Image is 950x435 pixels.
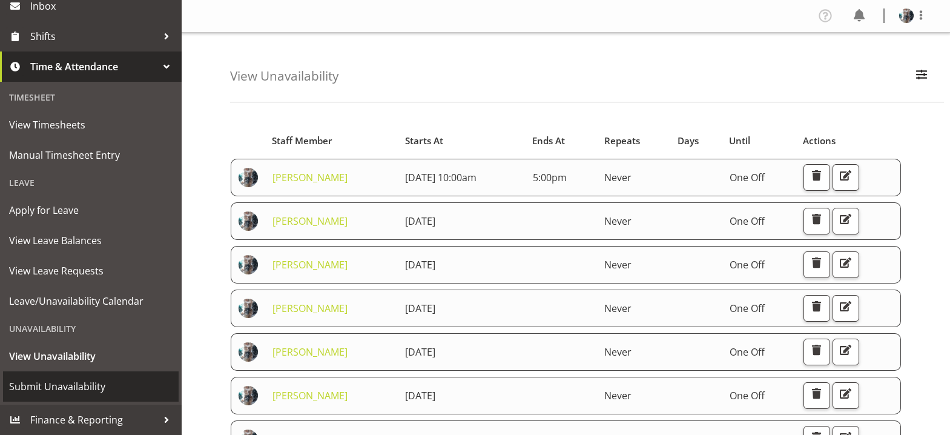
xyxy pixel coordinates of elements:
h4: View Unavailability [230,69,338,83]
span: Never [604,389,632,402]
a: [PERSON_NAME] [272,345,348,359]
button: Delete Unavailability [803,208,830,234]
span: [DATE] [405,389,435,402]
span: One Off [730,389,765,402]
span: [DATE] [405,345,435,359]
a: [PERSON_NAME] [272,302,348,315]
button: Edit Unavailability [833,164,859,191]
span: Never [604,345,632,359]
span: Never [604,171,632,184]
span: Never [604,302,632,315]
img: karen-rimmer509cc44dc399f68592e3a0628bc04820.png [239,211,258,231]
button: Delete Unavailability [803,295,830,322]
span: Apply for Leave [9,201,173,219]
span: One Off [730,345,765,359]
span: [DATE] [405,214,435,228]
button: Delete Unavailability [803,382,830,409]
a: Manual Timesheet Entry [3,140,179,170]
a: [PERSON_NAME] [272,171,348,184]
a: View Timesheets [3,110,179,140]
span: Time & Attendance [30,58,157,76]
a: View Leave Balances [3,225,179,256]
span: Ends At [532,134,565,148]
span: View Leave Balances [9,231,173,250]
div: Unavailability [3,316,179,341]
a: View Unavailability [3,341,179,371]
img: karen-rimmer509cc44dc399f68592e3a0628bc04820.png [239,168,258,187]
a: [PERSON_NAME] [272,214,348,228]
span: View Timesheets [9,116,173,134]
button: Delete Unavailability [803,251,830,278]
a: Leave/Unavailability Calendar [3,286,179,316]
a: [PERSON_NAME] [272,258,348,271]
button: Edit Unavailability [833,382,859,409]
img: karen-rimmer509cc44dc399f68592e3a0628bc04820.png [239,386,258,405]
button: Filter Employees [909,63,934,90]
span: Manual Timesheet Entry [9,146,173,164]
button: Edit Unavailability [833,208,859,234]
span: One Off [730,258,765,271]
img: karen-rimmer509cc44dc399f68592e3a0628bc04820.png [239,255,258,274]
img: karen-rimmer509cc44dc399f68592e3a0628bc04820.png [239,342,258,362]
span: 5:00pm [533,171,567,184]
a: View Leave Requests [3,256,179,286]
span: Leave/Unavailability Calendar [9,292,173,310]
span: Finance & Reporting [30,411,157,429]
span: Never [604,258,632,271]
a: Submit Unavailability [3,371,179,402]
span: Days [678,134,699,148]
button: Edit Unavailability [833,339,859,365]
span: Submit Unavailability [9,377,173,396]
span: Until [729,134,750,148]
img: karen-rimmer509cc44dc399f68592e3a0628bc04820.png [239,299,258,318]
button: Delete Unavailability [803,164,830,191]
button: Delete Unavailability [803,339,830,365]
span: One Off [730,214,765,228]
span: Never [604,214,632,228]
span: View Leave Requests [9,262,173,280]
span: Shifts [30,27,157,45]
img: karen-rimmer509cc44dc399f68592e3a0628bc04820.png [899,8,914,23]
a: [PERSON_NAME] [272,389,348,402]
span: Repeats [604,134,640,148]
div: Timesheet [3,85,179,110]
span: Actions [803,134,836,148]
span: [DATE] [405,258,435,271]
a: Apply for Leave [3,195,179,225]
span: One Off [730,171,765,184]
button: Edit Unavailability [833,295,859,322]
div: Leave [3,170,179,195]
span: View Unavailability [9,347,173,365]
span: [DATE] 10:00am [405,171,477,184]
button: Edit Unavailability [833,251,859,278]
span: One Off [730,302,765,315]
span: [DATE] [405,302,435,315]
span: Staff Member [272,134,332,148]
span: Starts At [405,134,443,148]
